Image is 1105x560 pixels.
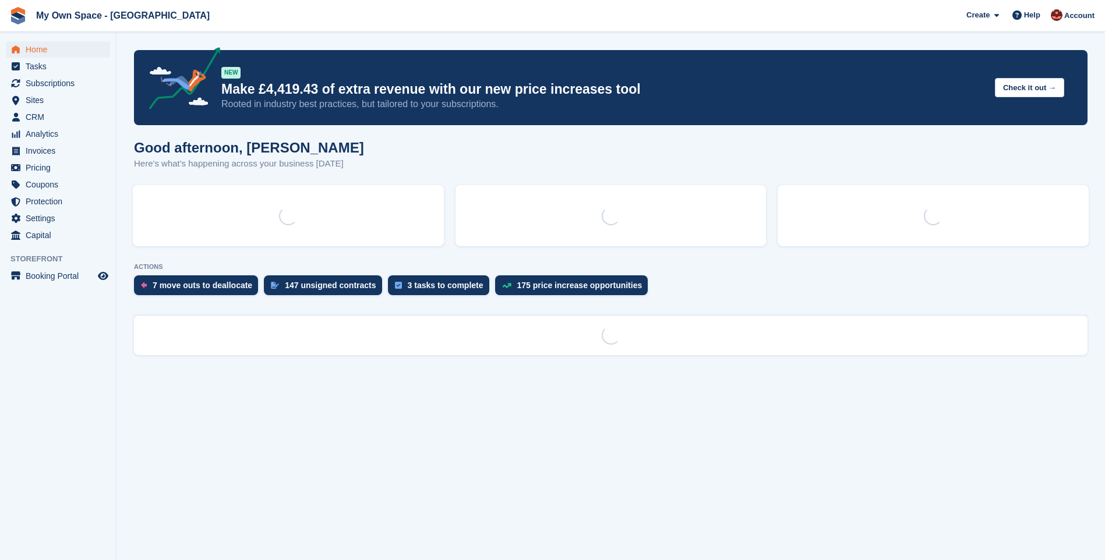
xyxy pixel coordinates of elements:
[6,75,110,91] a: menu
[31,6,214,25] a: My Own Space - [GEOGRAPHIC_DATA]
[388,275,495,301] a: 3 tasks to complete
[9,7,27,24] img: stora-icon-8386f47178a22dfd0bd8f6a31ec36ba5ce8667c1dd55bd0f319d3a0aa187defe.svg
[26,92,96,108] span: Sites
[26,268,96,284] span: Booking Portal
[26,193,96,210] span: Protection
[26,126,96,142] span: Analytics
[408,281,483,290] div: 3 tasks to complete
[221,98,986,111] p: Rooted in industry best practices, but tailored to your subscriptions.
[966,9,990,21] span: Create
[221,67,241,79] div: NEW
[134,157,364,171] p: Here's what's happening across your business [DATE]
[26,143,96,159] span: Invoices
[1064,10,1095,22] span: Account
[1024,9,1040,21] span: Help
[26,109,96,125] span: CRM
[6,109,110,125] a: menu
[221,81,986,98] p: Make £4,419.43 of extra revenue with our new price increases tool
[10,253,116,265] span: Storefront
[6,143,110,159] a: menu
[6,268,110,284] a: menu
[995,78,1064,97] button: Check it out →
[139,47,221,114] img: price-adjustments-announcement-icon-8257ccfd72463d97f412b2fc003d46551f7dbcb40ab6d574587a9cd5c0d94...
[134,263,1088,271] p: ACTIONS
[395,282,402,289] img: task-75834270c22a3079a89374b754ae025e5fb1db73e45f91037f5363f120a921f8.svg
[26,41,96,58] span: Home
[1051,9,1062,21] img: Megan Angel
[134,140,364,155] h1: Good afternoon, [PERSON_NAME]
[6,227,110,243] a: menu
[26,210,96,226] span: Settings
[6,160,110,176] a: menu
[502,283,511,288] img: price_increase_opportunities-93ffe204e8149a01c8c9dc8f82e8f89637d9d84a8eef4429ea346261dce0b2c0.svg
[134,275,264,301] a: 7 move outs to deallocate
[6,210,110,226] a: menu
[26,176,96,193] span: Coupons
[517,281,642,290] div: 175 price increase opportunities
[26,160,96,176] span: Pricing
[26,75,96,91] span: Subscriptions
[6,176,110,193] a: menu
[285,281,376,290] div: 147 unsigned contracts
[271,282,279,289] img: contract_signature_icon-13c848040528278c33f63329250d36e43548de30e8caae1d1a13099fd9432cc5.svg
[26,58,96,75] span: Tasks
[6,92,110,108] a: menu
[495,275,654,301] a: 175 price increase opportunities
[96,269,110,283] a: Preview store
[6,193,110,210] a: menu
[153,281,252,290] div: 7 move outs to deallocate
[26,227,96,243] span: Capital
[6,41,110,58] a: menu
[141,282,147,289] img: move_outs_to_deallocate_icon-f764333ba52eb49d3ac5e1228854f67142a1ed5810a6f6cc68b1a99e826820c5.svg
[6,126,110,142] a: menu
[6,58,110,75] a: menu
[264,275,387,301] a: 147 unsigned contracts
